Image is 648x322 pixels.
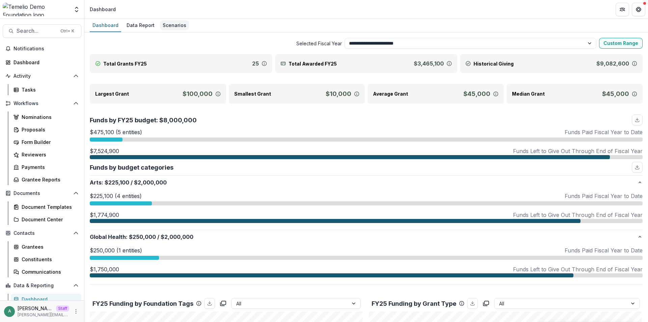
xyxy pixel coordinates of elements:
div: Proposals [22,126,76,133]
p: Funds by budget categories [90,163,173,172]
button: More [72,307,80,316]
button: download [204,298,215,309]
p: 25 [252,59,259,68]
p: Total Grants FY25 [103,60,147,67]
span: Notifications [13,46,79,52]
button: Global Health:$250,000/$2,000,000 [90,230,643,244]
img: Temelio Demo Foundation logo [3,3,69,16]
div: Grantee Reports [22,176,76,183]
button: Arts:$225,100/$2,000,000 [90,176,643,189]
p: Arts : $2,000,000 [90,178,637,187]
span: Contacts [13,230,71,236]
p: $45,000 [463,89,490,98]
span: $250,000 [129,233,156,241]
button: copy to clipboard [481,298,491,309]
div: Constituents [22,256,76,263]
div: Document Center [22,216,76,223]
a: Constituents [11,254,81,265]
p: Global Health : $2,000,000 [90,233,637,241]
span: Activity [13,73,71,79]
button: copy to clipboard [218,298,228,309]
span: $225,100 [105,178,129,187]
button: Open entity switcher [72,3,81,16]
a: Grantees [11,241,81,252]
p: $100,000 [183,89,213,98]
div: Dashboard [22,296,76,303]
button: Open Workflows [3,98,81,109]
p: Funds by FY25 budget: $8,000,000 [90,116,197,125]
a: Payments [11,162,81,173]
p: $45,000 [602,89,629,98]
p: Funds Left to Give Out Through End of Fiscal Year [513,147,643,155]
div: Global Health:$250,000/$2,000,000 [90,244,643,284]
span: Search... [17,28,56,34]
div: Arts:$225,100/$2,000,000 [90,189,643,230]
button: Get Help [632,3,645,16]
a: Grantee Reports [11,174,81,185]
a: Dashboard [90,19,121,32]
p: Funds Paid Fiscal Year to Date [565,246,643,254]
p: $10,000 [326,89,351,98]
p: Historical Giving [474,60,514,67]
p: $1,774,900 [90,211,119,219]
p: Smallest Grant [234,90,271,97]
a: Document Center [11,214,81,225]
div: Scenarios [160,20,189,30]
div: Dashboard [13,59,76,66]
div: Document Templates [22,203,76,210]
nav: breadcrumb [87,4,118,14]
p: Funds Left to Give Out Through End of Fiscal Year [513,265,643,273]
div: Reviewers [22,151,76,158]
div: Form Builder [22,139,76,146]
p: $7,524,900 [90,147,119,155]
button: Open Data & Reporting [3,280,81,291]
div: Data Report [124,20,157,30]
p: Funds Paid Fiscal Year to Date [565,192,643,200]
span: Workflows [13,101,71,106]
button: Open Contacts [3,228,81,239]
a: Dashboard [11,294,81,305]
button: Open Documents [3,188,81,199]
p: $225,100 (4 entities) [90,192,142,200]
p: $250,000 (1 entities) [90,246,142,254]
p: Funds Paid Fiscal Year to Date [565,128,643,136]
p: Largest Grant [95,90,129,97]
span: / [157,233,159,241]
div: anveet@trytemelio.com [8,309,11,314]
p: $9,082,600 [596,59,629,68]
div: Nominations [22,114,76,121]
p: $475,100 (5 entities) [90,128,142,136]
p: FY25 Funding by Foundation Tags [92,299,193,308]
span: Documents [13,191,71,196]
button: Custom Range [599,38,643,49]
a: Data Report [124,19,157,32]
span: / [131,178,133,187]
p: Total Awarded FY25 [289,60,337,67]
span: Data & Reporting [13,283,71,289]
a: Scenarios [160,19,189,32]
p: $3,465,100 [414,59,444,68]
button: Partners [616,3,629,16]
a: Proposals [11,124,81,135]
p: Staff [56,305,69,312]
div: Grantees [22,243,76,250]
button: download [632,162,643,173]
a: Tasks [11,84,81,95]
p: Funds Left to Give Out Through End of Fiscal Year [513,211,643,219]
p: [PERSON_NAME][EMAIL_ADDRESS][DOMAIN_NAME] [18,305,53,312]
button: Open Activity [3,71,81,81]
span: Selected Fiscal Year [90,40,342,47]
a: Nominations [11,112,81,123]
a: Form Builder [11,137,81,148]
p: Median Grant [512,90,545,97]
a: Document Templates [11,201,81,213]
button: download [632,115,643,125]
p: FY25 Funding by Grant Type [372,299,456,308]
p: $1,750,000 [90,265,119,273]
button: Notifications [3,43,81,54]
a: Dashboard [3,57,81,68]
p: [PERSON_NAME][EMAIL_ADDRESS][DOMAIN_NAME] [18,312,69,318]
div: Tasks [22,86,76,93]
button: download [467,298,478,309]
div: Dashboard [90,6,116,13]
